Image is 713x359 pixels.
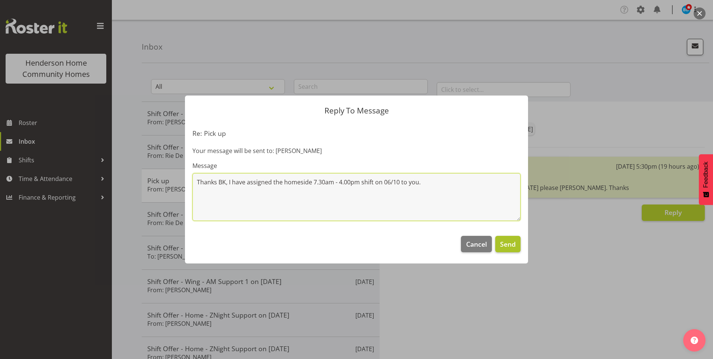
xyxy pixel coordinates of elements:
[500,239,516,249] span: Send
[466,239,487,249] span: Cancel
[192,107,521,115] p: Reply To Message
[703,162,709,188] span: Feedback
[192,146,521,155] p: Your message will be sent to: [PERSON_NAME]
[699,154,713,205] button: Feedback - Show survey
[192,129,521,137] h5: Re: Pick up
[691,337,698,344] img: help-xxl-2.png
[461,236,491,252] button: Cancel
[192,161,521,170] label: Message
[495,236,521,252] button: Send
